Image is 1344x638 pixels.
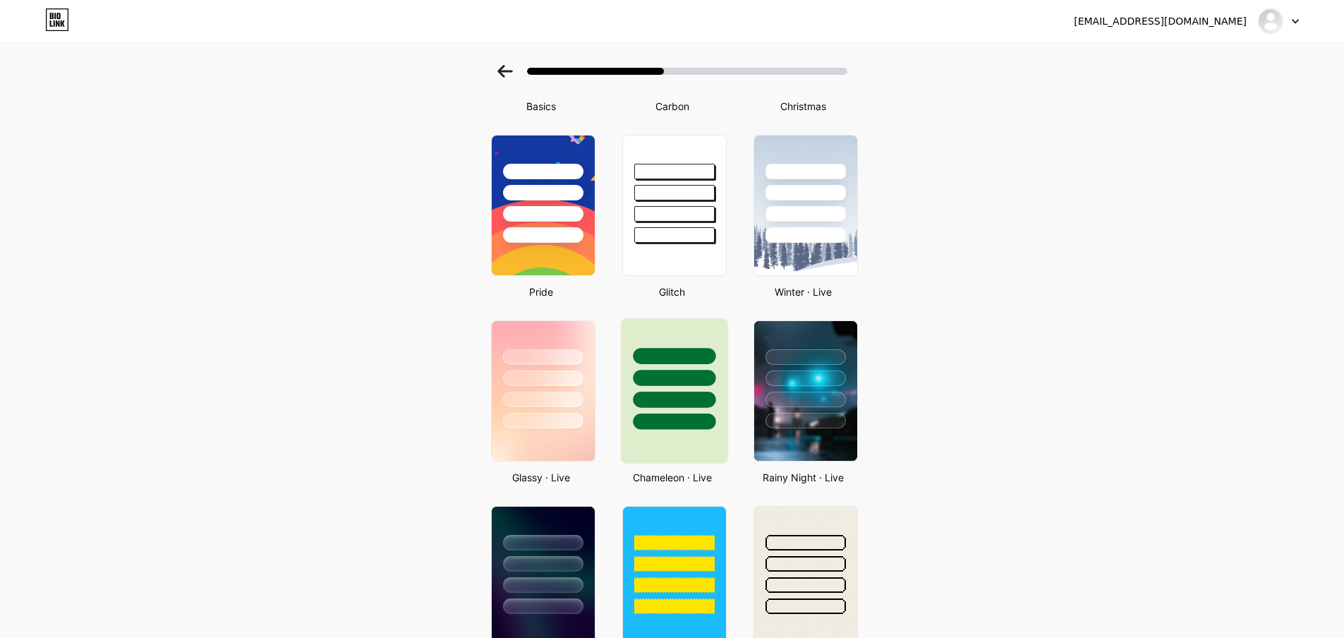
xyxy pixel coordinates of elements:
img: thepekoetea [1257,8,1284,35]
div: Glitch [618,284,727,299]
div: Pride [487,284,595,299]
div: Chameleon · Live [618,470,727,485]
div: Carbon [618,99,727,114]
div: Basics [487,99,595,114]
div: Glassy · Live [487,470,595,485]
div: [EMAIL_ADDRESS][DOMAIN_NAME] [1074,14,1247,29]
div: Rainy Night · Live [749,470,858,485]
div: Christmas [749,99,858,114]
div: Winter · Live [749,284,858,299]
